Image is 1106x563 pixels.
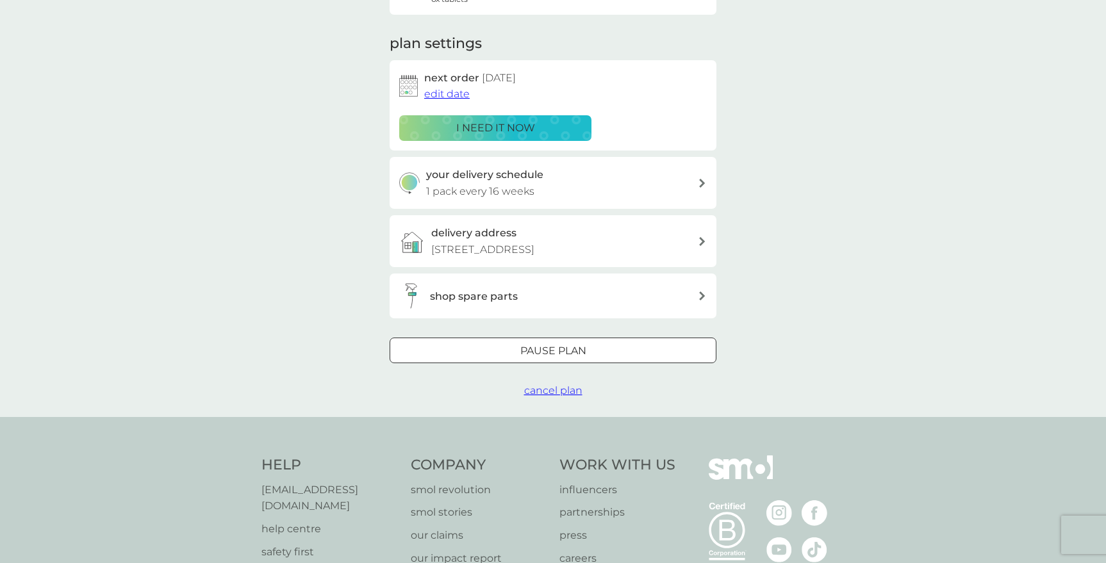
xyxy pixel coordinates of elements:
h4: Work With Us [559,455,675,475]
img: visit the smol Tiktok page [802,537,827,562]
h3: your delivery schedule [426,167,543,183]
button: edit date [424,86,470,102]
span: edit date [424,88,470,100]
span: cancel plan [524,384,582,396]
h2: next order [424,70,516,86]
h4: Company [411,455,547,475]
a: delivery address[STREET_ADDRESS] [390,215,716,267]
a: [EMAIL_ADDRESS][DOMAIN_NAME] [261,482,398,514]
img: visit the smol Facebook page [802,500,827,526]
button: Pause plan [390,338,716,363]
img: visit the smol Instagram page [766,500,792,526]
a: press [559,527,675,544]
p: Pause plan [520,343,586,359]
a: smol stories [411,504,547,521]
img: visit the smol Youtube page [766,537,792,562]
h3: shop spare parts [430,288,518,305]
h4: Help [261,455,398,475]
p: i need it now [456,120,535,136]
a: partnerships [559,504,675,521]
button: shop spare parts [390,273,716,318]
a: our claims [411,527,547,544]
a: safety first [261,544,398,560]
span: [DATE] [482,72,516,84]
button: your delivery schedule1 pack every 16 weeks [390,157,716,209]
button: cancel plan [524,382,582,399]
p: 1 pack every 16 weeks [426,183,534,200]
h2: plan settings [390,34,482,54]
button: i need it now [399,115,591,141]
h3: delivery address [431,225,516,241]
img: smol [709,455,773,499]
a: influencers [559,482,675,498]
a: smol revolution [411,482,547,498]
p: [STREET_ADDRESS] [431,241,534,258]
a: help centre [261,521,398,537]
